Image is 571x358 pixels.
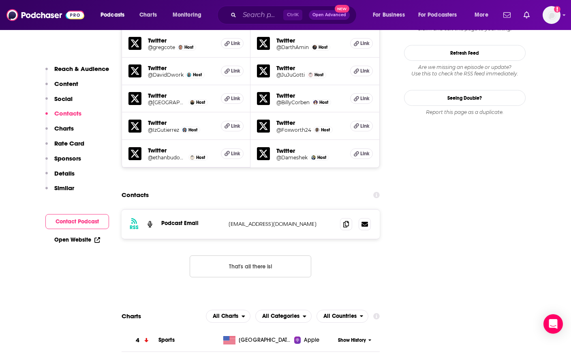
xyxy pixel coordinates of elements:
p: Sponsors [54,154,81,162]
span: Host [193,72,202,77]
h5: Twitter [276,92,344,99]
img: David Dwork [187,73,191,77]
button: Contacts [45,109,81,124]
img: Ethan Budowsky [190,155,195,160]
span: For Podcasters [418,9,457,21]
span: Host [321,127,330,133]
button: Social [45,95,73,110]
span: All Countries [323,313,357,319]
a: Sports [158,337,175,343]
img: Domonique Foxworth [315,128,319,132]
span: Open Advanced [312,13,346,17]
a: Show notifications dropdown [500,8,514,22]
button: open menu [95,9,135,21]
a: Link [350,38,373,49]
button: Show profile menu [543,6,560,24]
h2: Contacts [122,187,149,203]
div: Are we missing an episode or update? Use this to check the RSS feed immediately. [404,64,526,77]
p: Content [54,80,78,88]
h5: Twitter [276,64,344,72]
span: Charts [139,9,157,21]
span: All Charts [213,313,238,319]
span: Host [196,155,205,160]
button: Contact Podcast [45,214,109,229]
input: Search podcasts, credits, & more... [240,9,283,21]
span: Link [360,150,370,157]
span: Link [231,150,240,157]
a: @ethanbudowsky [148,154,187,161]
span: Show History [338,337,366,344]
a: Link [350,148,373,159]
img: Israel Gutierrez [182,128,187,132]
button: Charts [45,124,74,139]
p: Social [54,95,73,103]
div: Open Intercom Messenger [543,314,563,334]
span: For Business [373,9,405,21]
a: 4 [122,329,158,352]
span: Host [317,155,326,160]
a: Link [350,93,373,104]
a: Link [350,121,373,131]
span: Monitoring [173,9,201,21]
img: Podchaser - Follow, Share and Rate Podcasts [6,7,84,23]
h2: Charts [122,312,141,320]
button: Nothing here. [190,255,311,277]
span: Host [188,127,197,133]
a: @gregcote [148,44,175,50]
button: open menu [317,310,369,323]
span: Host [184,45,193,50]
span: United States [239,336,291,344]
button: Show History [335,337,374,344]
button: Sponsors [45,154,81,169]
a: Greg Cote [178,45,183,49]
span: Ctrl K [283,10,302,20]
span: Link [360,123,370,129]
div: Search podcasts, credits, & more... [225,6,364,24]
span: Host [319,100,328,105]
p: Charts [54,124,74,132]
p: Rate Card [54,139,84,147]
h3: 4 [136,336,139,345]
span: Apple [304,336,319,344]
a: Apple [294,336,335,344]
h5: @JuJuGotti [276,72,305,78]
h5: Twitter [148,146,215,154]
a: Seeing Double? [404,90,526,106]
span: More [475,9,488,21]
img: Pablo Torre [190,100,195,105]
span: New [335,5,349,13]
a: @DavidDwork [148,72,184,78]
h5: Twitter [276,36,344,44]
a: @BillyCorben [276,99,310,105]
h5: @Foxworth24 [276,127,311,133]
span: Host [319,45,327,50]
h5: Twitter [276,147,344,154]
h3: RSS [130,224,139,231]
p: Reach & Audience [54,65,109,73]
h5: Twitter [276,119,344,126]
a: Link [350,66,373,76]
img: Amin Elhassan [312,45,317,49]
h5: Twitter [148,119,215,126]
h5: @[GEOGRAPHIC_DATA] [148,99,187,105]
button: Reach & Audience [45,65,109,80]
a: @DarthAmin [276,44,309,50]
div: Report this page as a duplicate. [404,109,526,116]
img: Billy Corben [313,100,318,105]
span: Link [231,68,240,74]
a: @Dameshek [276,154,308,161]
span: Link [360,95,370,102]
button: Content [45,80,78,95]
a: Link [221,121,244,131]
button: open menu [413,9,469,21]
img: Dave Dameshek [311,155,316,160]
